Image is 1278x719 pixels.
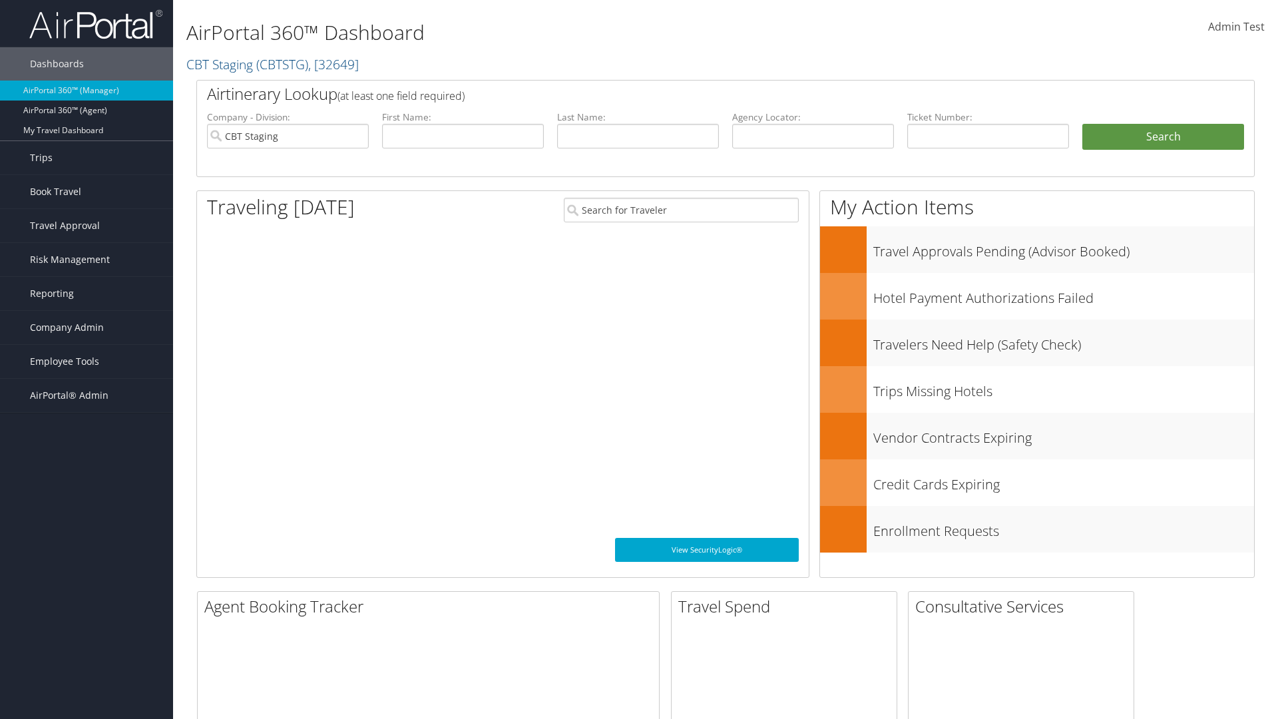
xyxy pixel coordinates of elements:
h3: Travelers Need Help (Safety Check) [873,329,1254,354]
span: Company Admin [30,311,104,344]
label: Ticket Number: [907,111,1069,124]
span: Risk Management [30,243,110,276]
a: Vendor Contracts Expiring [820,413,1254,459]
label: Last Name: [557,111,719,124]
span: AirPortal® Admin [30,379,108,412]
h2: Consultative Services [915,595,1134,618]
h3: Vendor Contracts Expiring [873,422,1254,447]
h3: Credit Cards Expiring [873,469,1254,494]
button: Search [1082,124,1244,150]
h1: Traveling [DATE] [207,193,355,221]
a: Trips Missing Hotels [820,366,1254,413]
span: Reporting [30,277,74,310]
a: Credit Cards Expiring [820,459,1254,506]
span: Travel Approval [30,209,100,242]
label: First Name: [382,111,544,124]
h1: AirPortal 360™ Dashboard [186,19,905,47]
a: Admin Test [1208,7,1265,48]
a: Travel Approvals Pending (Advisor Booked) [820,226,1254,273]
h3: Travel Approvals Pending (Advisor Booked) [873,236,1254,261]
h3: Enrollment Requests [873,515,1254,541]
h3: Trips Missing Hotels [873,375,1254,401]
h3: Hotel Payment Authorizations Failed [873,282,1254,308]
span: ( CBTSTG ) [256,55,308,73]
span: Employee Tools [30,345,99,378]
a: Hotel Payment Authorizations Failed [820,273,1254,320]
a: Enrollment Requests [820,506,1254,553]
span: Trips [30,141,53,174]
a: CBT Staging [186,55,359,73]
span: Admin Test [1208,19,1265,34]
span: , [ 32649 ] [308,55,359,73]
label: Agency Locator: [732,111,894,124]
span: Dashboards [30,47,84,81]
a: Travelers Need Help (Safety Check) [820,320,1254,366]
span: (at least one field required) [337,89,465,103]
img: airportal-logo.png [29,9,162,40]
a: View SecurityLogic® [615,538,799,562]
h2: Airtinerary Lookup [207,83,1156,105]
h2: Travel Spend [678,595,897,618]
h2: Agent Booking Tracker [204,595,659,618]
h1: My Action Items [820,193,1254,221]
label: Company - Division: [207,111,369,124]
input: Search for Traveler [564,198,799,222]
span: Book Travel [30,175,81,208]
